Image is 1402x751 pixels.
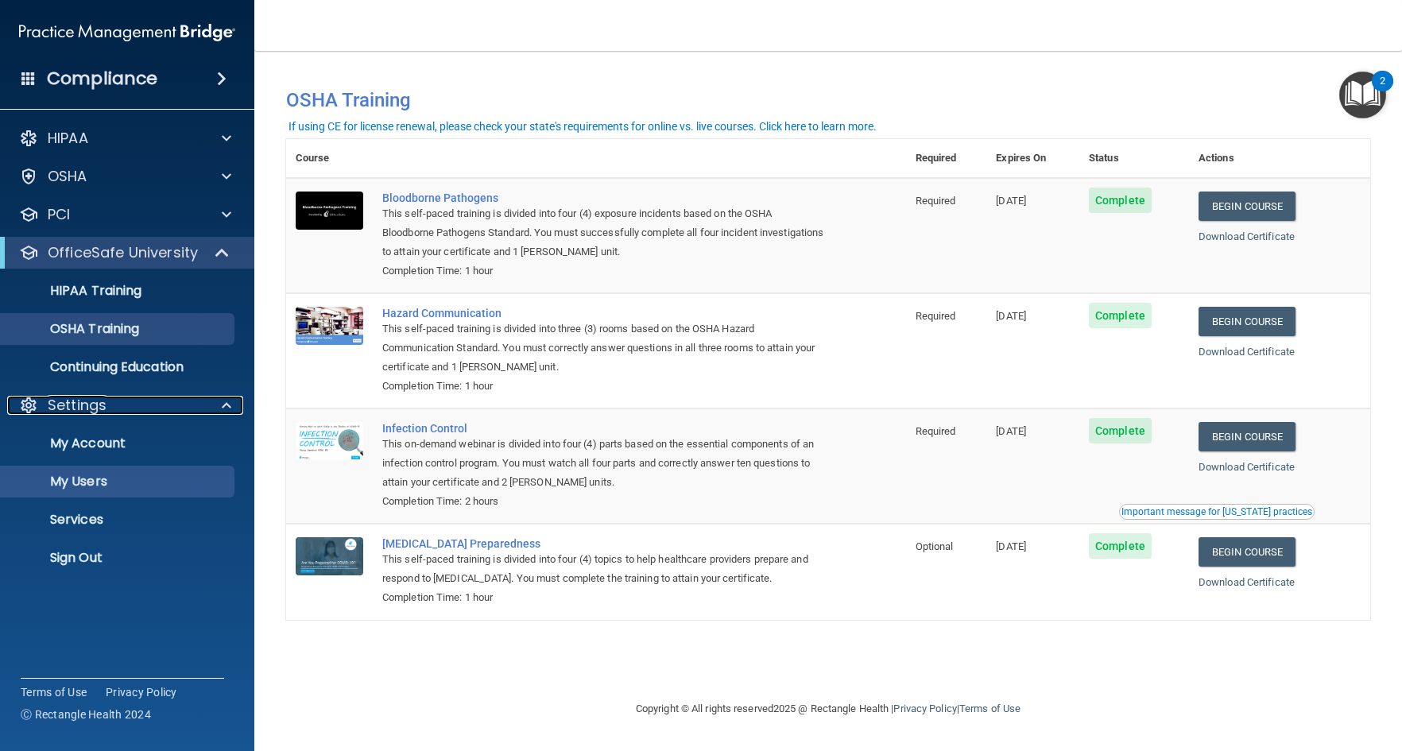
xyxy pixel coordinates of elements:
[382,435,827,492] div: This on-demand webinar is divided into four (4) parts based on the essential components of an inf...
[21,706,151,722] span: Ⓒ Rectangle Health 2024
[893,703,956,714] a: Privacy Policy
[1199,422,1295,451] a: Begin Course
[382,377,827,396] div: Completion Time: 1 hour
[1119,504,1315,520] button: Read this if you are a dental practitioner in the state of CA
[106,684,177,700] a: Privacy Policy
[286,89,1370,111] h4: OSHA Training
[382,550,827,588] div: This self-paced training is divided into four (4) topics to help healthcare providers prepare and...
[19,167,231,186] a: OSHA
[286,139,373,178] th: Course
[48,167,87,186] p: OSHA
[986,139,1079,178] th: Expires On
[19,396,231,415] a: Settings
[10,436,227,451] p: My Account
[1380,81,1385,102] div: 2
[382,492,827,511] div: Completion Time: 2 hours
[1199,307,1295,336] a: Begin Course
[382,307,827,319] a: Hazard Communication
[286,118,879,134] button: If using CE for license renewal, please check your state's requirements for online vs. live cours...
[382,537,827,550] a: [MEDICAL_DATA] Preparedness
[382,204,827,261] div: This self-paced training is divided into four (4) exposure incidents based on the OSHA Bloodborne...
[10,550,227,566] p: Sign Out
[48,129,88,148] p: HIPAA
[289,121,877,132] div: If using CE for license renewal, please check your state's requirements for online vs. live cours...
[48,396,107,415] p: Settings
[916,310,956,322] span: Required
[47,68,157,90] h4: Compliance
[906,139,987,178] th: Required
[10,474,227,490] p: My Users
[1079,139,1189,178] th: Status
[1339,72,1386,118] button: Open Resource Center, 2 new notifications
[996,310,1026,322] span: [DATE]
[996,195,1026,207] span: [DATE]
[1199,346,1295,358] a: Download Certificate
[996,540,1026,552] span: [DATE]
[382,261,827,281] div: Completion Time: 1 hour
[1199,576,1295,588] a: Download Certificate
[1199,230,1295,242] a: Download Certificate
[916,195,956,207] span: Required
[1089,303,1152,328] span: Complete
[959,703,1021,714] a: Terms of Use
[10,359,227,375] p: Continuing Education
[10,283,141,299] p: HIPAA Training
[1199,537,1295,567] a: Begin Course
[19,17,235,48] img: PMB logo
[382,192,827,204] a: Bloodborne Pathogens
[382,422,827,435] a: Infection Control
[10,321,139,337] p: OSHA Training
[1089,188,1152,213] span: Complete
[1199,461,1295,473] a: Download Certificate
[1189,139,1370,178] th: Actions
[48,205,70,224] p: PCI
[382,319,827,377] div: This self-paced training is divided into three (3) rooms based on the OSHA Hazard Communication S...
[21,684,87,700] a: Terms of Use
[48,243,198,262] p: OfficeSafe University
[1089,533,1152,559] span: Complete
[10,512,227,528] p: Services
[916,425,956,437] span: Required
[538,683,1118,734] div: Copyright © All rights reserved 2025 @ Rectangle Health | |
[19,129,231,148] a: HIPAA
[1121,507,1312,517] div: Important message for [US_STATE] practices
[19,243,230,262] a: OfficeSafe University
[996,425,1026,437] span: [DATE]
[19,205,231,224] a: PCI
[1127,638,1383,702] iframe: Drift Widget Chat Controller
[1199,192,1295,221] a: Begin Course
[382,588,827,607] div: Completion Time: 1 hour
[916,540,954,552] span: Optional
[1089,418,1152,443] span: Complete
